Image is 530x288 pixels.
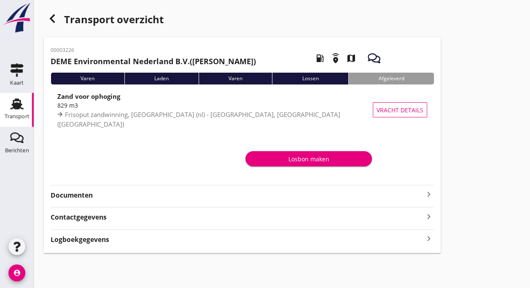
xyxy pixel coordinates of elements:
[252,155,365,163] div: Losbon maken
[339,46,363,70] i: map
[51,56,190,66] strong: DEME Environmental Nederland B.V.
[348,73,434,84] div: Afgeleverd
[57,92,120,101] strong: Zand voor ophoging
[44,10,441,30] div: Transport overzicht
[272,73,348,84] div: Lossen
[8,264,25,281] i: account_circle
[245,151,372,166] button: Losbon maken
[57,110,340,128] span: Frisoput zandwinning, [GEOGRAPHIC_DATA] (nl) - [GEOGRAPHIC_DATA], [GEOGRAPHIC_DATA] ([GEOGRAPHIC_...
[324,46,347,70] i: emergency_share
[308,46,332,70] i: local_gas_station
[424,189,434,199] i: keyboard_arrow_right
[5,147,29,153] div: Berichten
[51,235,109,245] strong: Logboekgegevens
[373,102,427,117] button: Vracht details
[424,211,434,222] i: keyboard_arrow_right
[424,233,434,245] i: keyboard_arrow_right
[199,73,272,84] div: Varen
[57,101,377,110] div: 829 m3
[51,212,107,222] strong: Contactgegevens
[51,56,256,67] h2: ([PERSON_NAME])
[377,106,423,114] span: Vracht details
[51,73,124,84] div: Varen
[51,46,256,54] p: 00003226
[51,190,424,200] strong: Documenten
[2,2,32,33] img: logo-small.a267ee39.svg
[51,91,434,128] a: Zand voor ophoging829 m3Frisoput zandwinning, [GEOGRAPHIC_DATA] (nl) - [GEOGRAPHIC_DATA], [GEOGRA...
[10,80,24,85] div: Kaart
[124,73,199,84] div: Laden
[5,114,30,119] div: Transport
